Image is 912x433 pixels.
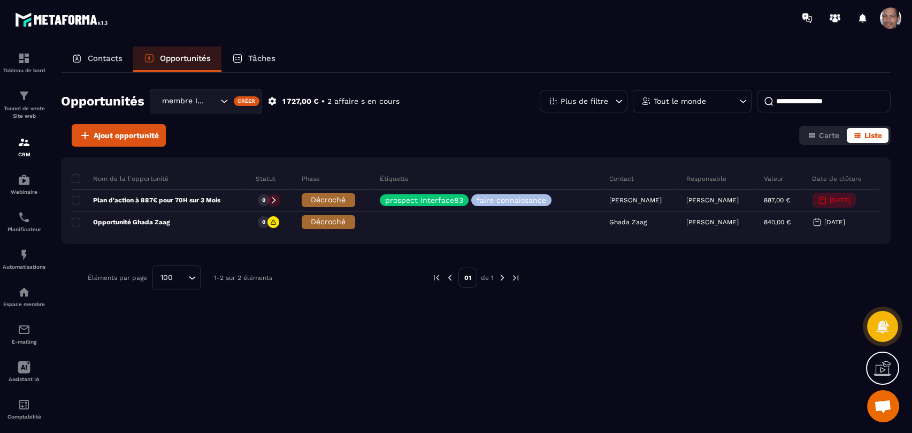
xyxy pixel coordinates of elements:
[133,47,221,72] a: Opportunités
[152,265,201,290] div: Search for option
[511,273,520,283] img: next
[248,54,275,63] p: Tâches
[18,286,30,299] img: automations
[321,96,325,107] p: •
[221,47,286,72] a: Tâches
[160,54,211,63] p: Opportunités
[686,196,739,204] p: [PERSON_NAME]
[686,174,726,183] p: Responsable
[15,10,111,29] img: logo
[3,264,45,270] p: Automatisations
[72,218,170,226] p: Opportunité Ghada Zaag
[763,218,790,226] p: 840,00 €
[385,196,463,204] p: prospect Interface83
[477,196,546,204] p: faire connaissance
[3,67,45,73] p: Tableau de bord
[763,174,783,183] p: Valeur
[609,174,634,183] p: Contact
[3,390,45,428] a: accountantaccountantComptabilité
[61,90,144,112] h2: Opportunités
[157,272,177,284] span: 100
[256,174,275,183] p: Statut
[3,339,45,345] p: E-mailing
[311,217,346,226] span: Décroché
[3,414,45,420] p: Comptabilité
[561,97,608,105] p: Plus de filtre
[88,54,122,63] p: Contacts
[18,248,30,261] img: automations
[18,398,30,411] img: accountant
[18,323,30,336] img: email
[812,174,862,183] p: Date de clôture
[847,128,888,143] button: Liste
[3,105,45,120] p: Tunnel de vente Site web
[497,273,507,283] img: next
[654,97,706,105] p: Tout le monde
[432,273,441,283] img: prev
[380,174,409,183] p: Étiquette
[3,315,45,353] a: emailemailE-mailing
[262,196,265,204] p: 0
[3,226,45,232] p: Planificateur
[18,136,30,149] img: formation
[177,272,186,284] input: Search for option
[61,47,133,72] a: Contacts
[686,218,739,226] p: [PERSON_NAME]
[18,211,30,224] img: scheduler
[3,81,45,128] a: formationformationTunnel de vente Site web
[3,240,45,278] a: automationsautomationsAutomatisations
[311,195,346,204] span: Décroché
[864,131,882,140] span: Liste
[302,174,320,183] p: Phase
[3,353,45,390] a: Assistant IA
[3,301,45,307] p: Espace membre
[214,274,272,282] p: 1-2 sur 2 éléments
[282,96,319,107] p: 1 727,00 €
[234,96,260,106] div: Créer
[18,52,30,65] img: formation
[3,278,45,315] a: automationsautomationsEspace membre
[207,95,218,107] input: Search for option
[819,131,839,140] span: Carte
[72,174,168,183] p: Nom de la l'opportunité
[3,165,45,203] a: automationsautomationsWebinaire
[88,274,147,282] p: Éléments par page
[3,189,45,195] p: Webinaire
[763,196,790,204] p: 887,00 €
[824,218,845,226] p: [DATE]
[830,196,850,204] p: [DATE]
[481,274,494,282] p: de 1
[72,124,166,147] button: Ajout opportunité
[72,196,220,204] p: Plan d'action à 887€ pour 70H sur 3 Mois
[458,268,477,288] p: 01
[94,130,159,141] span: Ajout opportunité
[327,96,400,107] p: 2 affaire s en cours
[262,218,265,226] p: 0
[18,89,30,102] img: formation
[3,128,45,165] a: formationformationCRM
[445,273,455,283] img: prev
[3,376,45,382] p: Assistant IA
[3,151,45,157] p: CRM
[159,95,207,107] span: membre Interface83 - 1227€ - 887€
[867,390,899,422] div: Ouvrir le chat
[18,173,30,186] img: automations
[150,89,262,113] div: Search for option
[801,128,846,143] button: Carte
[3,44,45,81] a: formationformationTableau de bord
[3,203,45,240] a: schedulerschedulerPlanificateur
